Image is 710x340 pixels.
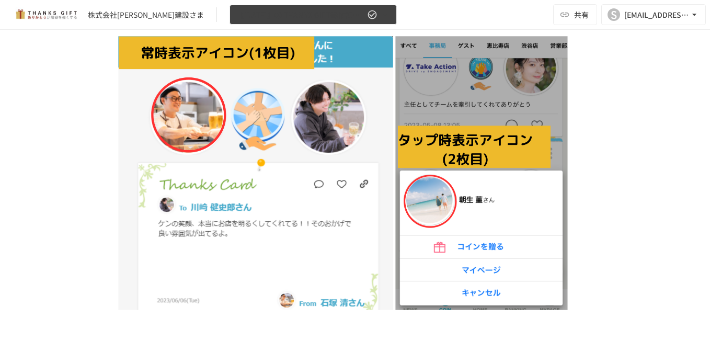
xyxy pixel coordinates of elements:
[88,9,204,20] div: 株式会社[PERSON_NAME]建設さま
[553,4,597,25] button: 共有
[624,8,689,21] div: [EMAIL_ADDRESS][DOMAIN_NAME]
[236,8,365,21] span: 【[DATE]】➂ THANKS GIFT操作説明/THANKS GIFT[PERSON_NAME]
[574,9,589,20] span: 共有
[601,4,706,25] button: S[EMAIL_ADDRESS][DOMAIN_NAME]
[13,6,79,23] img: mMP1OxWUAhQbsRWCurg7vIHe5HqDpP7qZo7fRoNLXQh
[63,32,647,324] img: k464V2VLMk32b0GukZIdIILK1mPJUxGjVvby7Of8KCN
[608,8,620,21] div: S
[230,5,397,25] button: 【[DATE]】➂ THANKS GIFT操作説明/THANKS GIFT[PERSON_NAME]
